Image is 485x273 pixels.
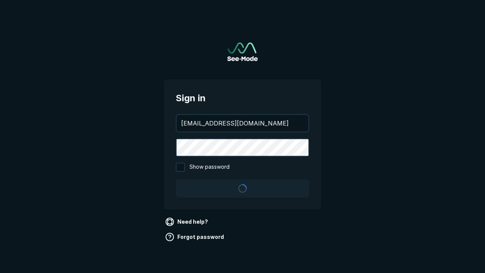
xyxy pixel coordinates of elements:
span: Sign in [176,91,309,105]
a: Forgot password [164,231,227,243]
a: Go to sign in [227,42,258,61]
a: Need help? [164,216,211,228]
span: Show password [189,163,230,172]
input: your@email.com [177,115,308,132]
img: See-Mode Logo [227,42,258,61]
